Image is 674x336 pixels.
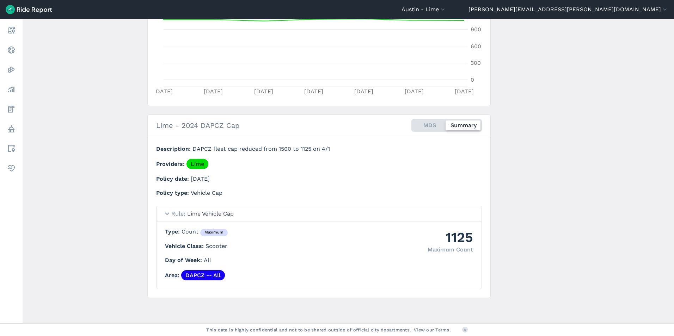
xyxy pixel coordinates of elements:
tspan: [DATE] [304,88,323,95]
span: Policy type [156,189,191,196]
a: Realtime [5,44,18,56]
tspan: [DATE] [455,88,474,95]
span: Lime Vehicle Cap [187,210,234,217]
tspan: [DATE] [204,88,223,95]
span: Scooter [206,243,227,249]
span: Providers [156,161,186,167]
button: Austin - Lime [402,5,446,14]
span: Area [165,272,181,279]
span: Count [182,228,228,235]
a: Report [5,24,18,37]
a: Analyze [5,83,18,96]
a: DAPCZ -- All [181,270,225,280]
tspan: 0 [471,76,474,83]
span: Description [156,145,192,152]
span: [DATE] [191,175,210,182]
span: DAPCZ fleet cap reduced from 1500 to 1125 on 4/1 [192,145,330,152]
span: Day of Week [165,257,204,263]
span: Vehicle Class [165,243,206,249]
a: Areas [5,142,18,155]
tspan: 600 [471,43,481,50]
tspan: [DATE] [154,88,173,95]
tspan: [DATE] [354,88,373,95]
a: View our Terms. [414,326,451,333]
span: Vehicle Cap [191,189,222,196]
span: Policy date [156,175,191,182]
a: Fees [5,103,18,116]
a: Health [5,162,18,175]
a: Lime [186,159,208,169]
div: 1125 [428,228,473,247]
tspan: [DATE] [254,88,273,95]
span: Rule [171,210,187,217]
span: Type [165,228,182,235]
summary: RuleLime Vehicle Cap [157,206,482,222]
tspan: 300 [471,60,481,66]
button: [PERSON_NAME][EMAIL_ADDRESS][PERSON_NAME][DOMAIN_NAME] [468,5,668,14]
span: All [204,257,211,263]
tspan: 900 [471,26,481,33]
div: Maximum Count [428,245,473,254]
tspan: [DATE] [405,88,424,95]
a: Policy [5,123,18,135]
div: maximum [200,229,228,237]
h2: Lime - 2024 DAPCZ Cap [156,120,240,131]
a: Heatmaps [5,63,18,76]
img: Ride Report [6,5,52,14]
